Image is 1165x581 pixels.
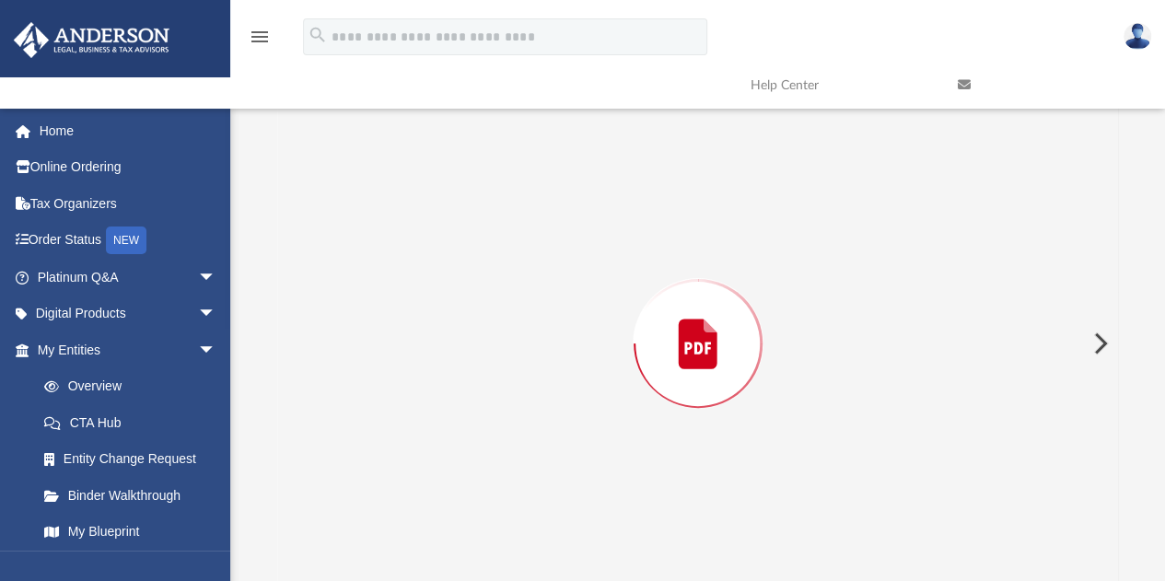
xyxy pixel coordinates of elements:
[26,514,235,551] a: My Blueprint
[198,296,235,333] span: arrow_drop_down
[26,441,244,478] a: Entity Change Request
[13,296,244,332] a: Digital Productsarrow_drop_down
[26,477,244,514] a: Binder Walkthrough
[26,404,244,441] a: CTA Hub
[198,259,235,296] span: arrow_drop_down
[249,26,271,48] i: menu
[26,368,244,405] a: Overview
[13,222,244,260] a: Order StatusNEW
[13,149,244,186] a: Online Ordering
[13,259,244,296] a: Platinum Q&Aarrow_drop_down
[13,331,244,368] a: My Entitiesarrow_drop_down
[198,331,235,369] span: arrow_drop_down
[8,22,175,58] img: Anderson Advisors Platinum Portal
[106,227,146,254] div: NEW
[1124,23,1151,50] img: User Pic
[1078,318,1119,369] button: Next File
[737,49,944,122] a: Help Center
[249,35,271,48] a: menu
[13,185,244,222] a: Tax Organizers
[308,25,328,45] i: search
[13,112,244,149] a: Home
